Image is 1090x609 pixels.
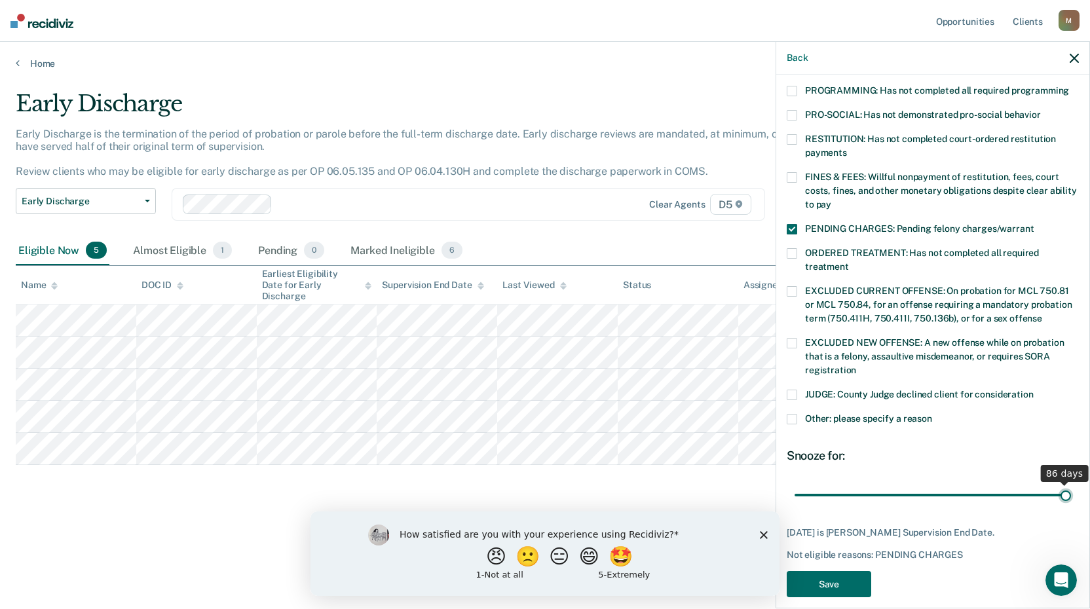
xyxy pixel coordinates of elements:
div: Not eligible reasons: PENDING CHARGES [787,549,1079,561]
span: ORDERED TREATMENT: Has not completed all required treatment [805,248,1039,272]
span: D5 [710,194,751,215]
div: 86 days [1041,465,1089,482]
span: FINES & FEES: Willful nonpayment of restitution, fees, court costs, fines, and other monetary obl... [805,172,1077,210]
div: Clear agents [649,199,705,210]
div: Almost Eligible [130,236,235,265]
div: DOC ID [141,280,183,291]
iframe: Intercom live chat [1045,564,1077,596]
div: Assigned to [743,280,805,291]
span: PENDING CHARGES: Pending felony charges/warrant [805,223,1034,234]
span: JUDGE: County Judge declined client for consideration [805,389,1034,399]
div: Pending [255,236,327,265]
img: Recidiviz [10,14,73,28]
div: Name [21,280,58,291]
div: Marked Ineligible [348,236,465,265]
div: Eligible Now [16,236,109,265]
span: 1 [213,242,232,259]
span: EXCLUDED NEW OFFENSE: A new offense while on probation that is a felony, assaultive misdemeanor, ... [805,337,1064,375]
div: Status [623,280,651,291]
span: RESTITUTION: Has not completed court-ordered restitution payments [805,134,1056,158]
span: Other: please specify a reason [805,413,932,424]
div: Early Discharge [16,90,833,128]
p: Early Discharge is the termination of the period of probation or parole before the full-term disc... [16,128,829,178]
div: Snooze for: [787,449,1079,463]
div: M [1059,10,1080,31]
span: 5 [86,242,107,259]
div: [DATE] is [PERSON_NAME] Supervision End Date. [787,527,1079,538]
span: 6 [442,242,462,259]
span: PROGRAMMING: Has not completed all required programming [805,85,1069,96]
span: EXCLUDED CURRENT OFFENSE: On probation for MCL 750.81 or MCL 750.84, for an offense requiring a m... [805,286,1072,323]
span: Early Discharge [22,196,140,207]
a: Home [16,58,1074,69]
div: Earliest Eligibility Date for Early Discharge [262,268,372,301]
div: Supervision End Date [382,280,483,291]
button: Back [787,52,808,64]
span: 0 [304,242,324,259]
button: Save [787,571,871,598]
div: Last Viewed [502,280,566,291]
iframe: Survey by Kim from Recidiviz [310,511,780,596]
span: PRO-SOCIAL: Has not demonstrated pro-social behavior [805,109,1041,120]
